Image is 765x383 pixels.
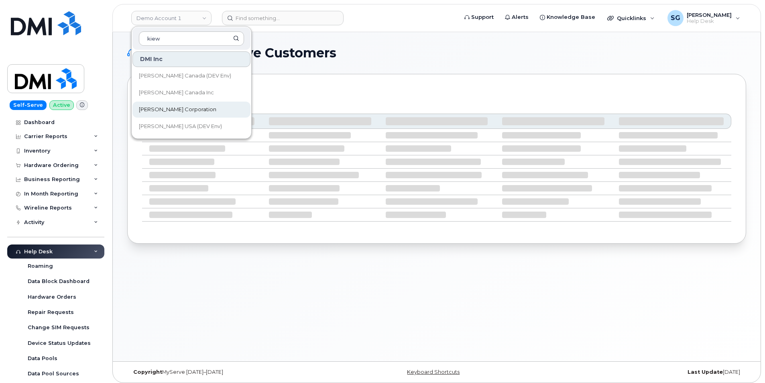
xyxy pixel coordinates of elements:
div: MyServe [DATE]–[DATE] [127,369,334,375]
a: Keyboard Shortcuts [407,369,460,375]
div: DMI Inc [132,51,250,67]
a: [PERSON_NAME] Canada Inc [132,85,250,101]
a: [PERSON_NAME] Corporation [132,102,250,118]
span: [PERSON_NAME] Canada (DEV Env) [139,72,231,80]
a: [PERSON_NAME] Canada (DEV Env) [132,68,250,84]
input: Search [139,31,244,46]
span: [PERSON_NAME] USA (DEV Env) [139,122,222,130]
span: [PERSON_NAME] Corporation [139,106,216,114]
strong: Copyright [133,369,162,375]
div: [DATE] [540,369,746,375]
span: [PERSON_NAME] Canada Inc [139,89,214,97]
a: [PERSON_NAME] USA (DEV Env) [132,118,250,134]
strong: Last Update [688,369,723,375]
